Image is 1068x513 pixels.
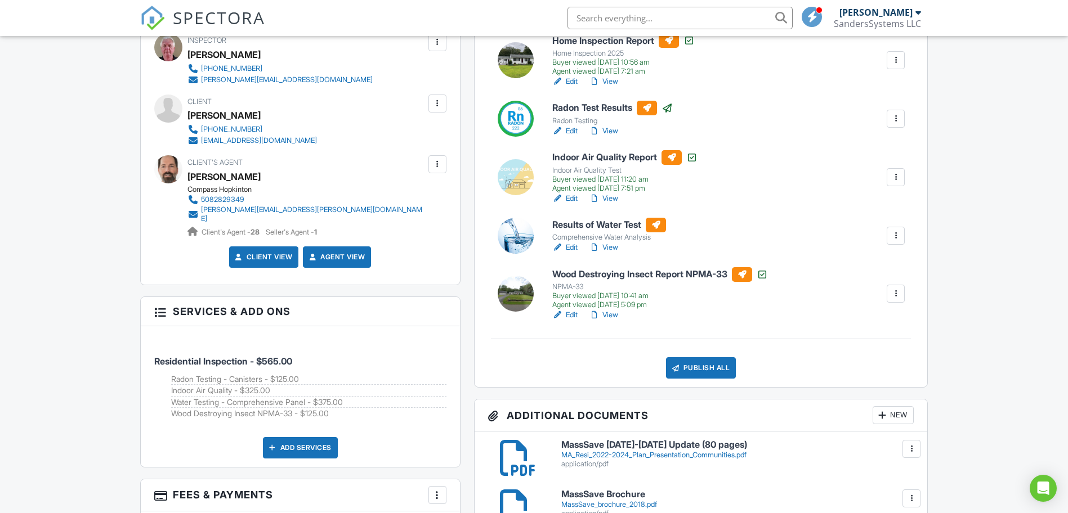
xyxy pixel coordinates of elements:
li: Add on: Radon Testing - Canisters [171,373,446,385]
div: application/pdf [561,460,914,469]
strong: 1 [314,228,317,236]
span: Residential Inspection - $565.00 [154,355,292,367]
div: Agent viewed [DATE] 7:51 pm [552,184,698,193]
div: SandersSystems LLC [834,18,921,29]
a: SPECTORA [140,15,265,39]
a: Home Inspection Report Home Inspection 2025 Buyer viewed [DATE] 10:56 am Agent viewed [DATE] 7:21 am [552,33,695,76]
a: Client View [233,251,293,263]
a: 5082829349 [187,194,426,205]
a: View [589,242,618,253]
div: [PERSON_NAME][EMAIL_ADDRESS][DOMAIN_NAME] [201,75,373,84]
div: Indoor Air Quality Test [552,166,698,175]
strong: 28 [251,228,260,236]
a: Wood Destroying Insect Report NPMA-33 NPMA-33 Buyer viewed [DATE] 10:41 am Agent viewed [DATE] 5:... [552,267,768,310]
div: Agent viewed [DATE] 5:09 pm [552,300,768,309]
div: Agent viewed [DATE] 7:21 am [552,67,695,76]
a: View [589,125,618,137]
div: [PERSON_NAME] [187,107,261,124]
div: MassSave_brochure_2018.pdf [561,500,914,509]
div: [PERSON_NAME] [839,7,913,18]
h6: Radon Test Results [552,101,673,115]
h6: Indoor Air Quality Report [552,150,698,165]
a: Indoor Air Quality Report Indoor Air Quality Test Buyer viewed [DATE] 11:20 am Agent viewed [DATE... [552,150,698,193]
span: Client's Agent [187,158,243,166]
div: Home Inspection 2025 [552,49,695,58]
h6: Results of Water Test [552,218,666,232]
a: [PHONE_NUMBER] [187,63,373,74]
div: [EMAIL_ADDRESS][DOMAIN_NAME] [201,136,317,145]
span: Client [187,97,212,106]
h6: Home Inspection Report [552,33,695,48]
input: Search everything... [567,7,793,29]
div: Buyer viewed [DATE] 11:20 am [552,175,698,184]
div: Compass Hopkinton [187,185,435,194]
img: The Best Home Inspection Software - Spectora [140,6,165,30]
div: Radon Testing [552,116,673,125]
div: Buyer viewed [DATE] 10:41 am [552,291,768,300]
a: [PHONE_NUMBER] [187,124,317,135]
h3: Additional Documents [475,399,928,431]
span: SPECTORA [173,6,265,29]
a: Radon Test Results Radon Testing [552,101,673,125]
div: Add Services [263,437,338,458]
h6: Wood Destroying Insect Report NPMA-33 [552,267,768,282]
div: Publish All [666,357,736,379]
a: Edit [552,242,578,253]
a: [EMAIL_ADDRESS][DOMAIN_NAME] [187,135,317,146]
a: [PERSON_NAME][EMAIL_ADDRESS][PERSON_NAME][DOMAIN_NAME] [187,205,426,223]
a: Agent View [307,251,365,263]
li: Add on: Water Testing - Comprehensive Panel [171,397,446,408]
div: Comprehensive Water Analysis [552,233,666,242]
a: View [589,309,618,321]
a: View [589,193,618,204]
a: [PERSON_NAME][EMAIL_ADDRESS][DOMAIN_NAME] [187,74,373,85]
h6: MassSave [DATE]-[DATE] Update (80 pages) [561,440,914,450]
a: Results of Water Test Comprehensive Water Analysis [552,218,666,242]
div: New [873,406,914,424]
a: View [589,76,618,87]
div: MA_Resi_2022-2024_Plan_Presentation_Communities.pdf [561,451,914,460]
span: Seller's Agent - [266,228,317,236]
a: Edit [552,125,578,137]
div: 5082829349 [201,195,244,204]
h3: Services & Add ons [141,297,460,326]
div: Open Intercom Messenger [1030,475,1057,502]
h6: MassSave Brochure [561,489,914,499]
a: MassSave [DATE]-[DATE] Update (80 pages) MA_Resi_2022-2024_Plan_Presentation_Communities.pdf appl... [561,440,914,469]
li: Add on: Indoor Air Quality [171,385,446,397]
a: [PERSON_NAME] [187,168,261,185]
div: NPMA-33 [552,282,768,291]
span: Client's Agent - [202,228,261,236]
a: Edit [552,193,578,204]
h3: Fees & Payments [141,479,460,511]
div: [PERSON_NAME][EMAIL_ADDRESS][PERSON_NAME][DOMAIN_NAME] [201,205,426,223]
li: Add on: Wood Destroying Insect NPMA-33 [171,408,446,419]
div: [PHONE_NUMBER] [201,64,262,73]
a: Edit [552,76,578,87]
div: [PHONE_NUMBER] [201,125,262,134]
a: Edit [552,309,578,321]
div: [PERSON_NAME] [187,46,261,63]
li: Service: Residential Inspection [154,335,446,428]
div: Buyer viewed [DATE] 10:56 am [552,58,695,67]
